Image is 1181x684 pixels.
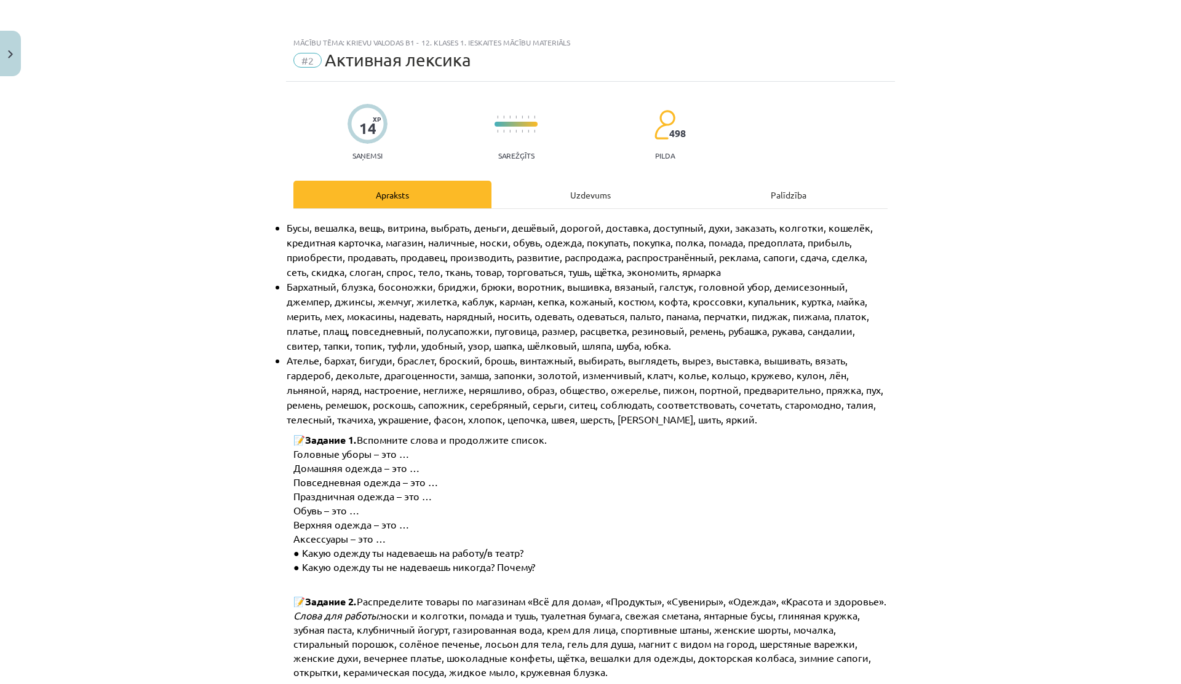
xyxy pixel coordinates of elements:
[305,595,357,608] span: Задание 2.
[293,609,873,678] span: носки и колготки, помада и тушь, туалетная бумага, свежая сметана, янтарные бусы, глиняная кружка...
[515,116,517,119] img: icon-short-line-57e1e144782c952c97e751825c79c345078a6d821885a25fce030b3d8c18986b.svg
[522,116,523,119] img: icon-short-line-57e1e144782c952c97e751825c79c345078a6d821885a25fce030b3d8c18986b.svg
[522,130,523,133] img: icon-short-line-57e1e144782c952c97e751825c79c345078a6d821885a25fce030b3d8c18986b.svg
[293,532,386,544] span: Аксессуары – это …
[293,476,438,488] span: Повседневная одежда – это …
[528,116,529,119] img: icon-short-line-57e1e144782c952c97e751825c79c345078a6d821885a25fce030b3d8c18986b.svg
[293,504,359,516] span: Обувь – это …
[534,130,535,133] img: icon-short-line-57e1e144782c952c97e751825c79c345078a6d821885a25fce030b3d8c18986b.svg
[669,128,686,139] span: 498
[293,38,888,47] div: Mācību tēma: Krievu valodas b1 - 12. klases 1. ieskaites mācību materiāls
[293,546,523,559] span: ● Какую одежду ты надеваешь на работу/в театр?
[515,130,517,133] img: icon-short-line-57e1e144782c952c97e751825c79c345078a6d821885a25fce030b3d8c18986b.svg
[293,490,432,502] span: Праздничная одежда – это …
[8,50,13,58] img: icon-close-lesson-0947bae3869378f0d4975bcd49f059093ad1ed9edebbc8119c70593378902aed.svg
[287,280,872,352] span: Бархатный, блузка, босоножки, бриджи, брюки, воротник, вышивка, вязаный, галстук, головной убор, ...
[509,116,511,119] img: icon-short-line-57e1e144782c952c97e751825c79c345078a6d821885a25fce030b3d8c18986b.svg
[293,181,491,208] div: Apraksts
[359,120,376,137] div: 14
[293,518,409,530] span: Верхняя одежда – это …
[293,609,381,621] span: Слова для работы:
[293,560,535,573] span: ● Какую одежду ты не надеваешь никогда? Почему?
[503,116,504,119] img: icon-short-line-57e1e144782c952c97e751825c79c345078a6d821885a25fce030b3d8c18986b.svg
[503,130,504,133] img: icon-short-line-57e1e144782c952c97e751825c79c345078a6d821885a25fce030b3d8c18986b.svg
[287,221,875,278] span: Бусы, вешалка, вещь, витрина, выбрать, деньги, дешёвый, дорогой, доставка, доступный, духи, заказ...
[655,151,675,160] p: pilda
[654,109,675,140] img: students-c634bb4e5e11cddfef0936a35e636f08e4e9abd3cc4e673bd6f9a4125e45ecb1.svg
[497,130,498,133] img: icon-short-line-57e1e144782c952c97e751825c79c345078a6d821885a25fce030b3d8c18986b.svg
[528,130,529,133] img: icon-short-line-57e1e144782c952c97e751825c79c345078a6d821885a25fce030b3d8c18986b.svg
[325,50,471,70] span: Активная лексика
[690,181,888,208] div: Palīdzība
[373,116,381,122] span: XP
[293,447,409,460] span: Головные уборы – это …
[293,462,420,474] span: Домашняя одежда – это …
[305,433,357,446] span: Задание 1.
[509,130,511,133] img: icon-short-line-57e1e144782c952c97e751825c79c345078a6d821885a25fce030b3d8c18986b.svg
[534,116,535,119] img: icon-short-line-57e1e144782c952c97e751825c79c345078a6d821885a25fce030b3d8c18986b.svg
[357,433,547,446] span: Вспомните слова и продолжите список.
[498,151,535,160] p: Sarežģīts
[497,116,498,119] img: icon-short-line-57e1e144782c952c97e751825c79c345078a6d821885a25fce030b3d8c18986b.svg
[293,53,322,68] span: #2
[293,596,305,608] span: 📝
[287,354,886,425] span: Ателье, бархат, бигуди, браслет, броский, брошь, винтажный, выбирать, выглядеть, вырез, выставка,...
[348,151,388,160] p: Saņemsi
[357,595,886,607] span: Распределите товары по магазинам «Всё для дома», «Продукты», «Сувениры», «Одежда», «Красота и здо...
[293,434,305,446] span: 📝
[491,181,690,208] div: Uzdevums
